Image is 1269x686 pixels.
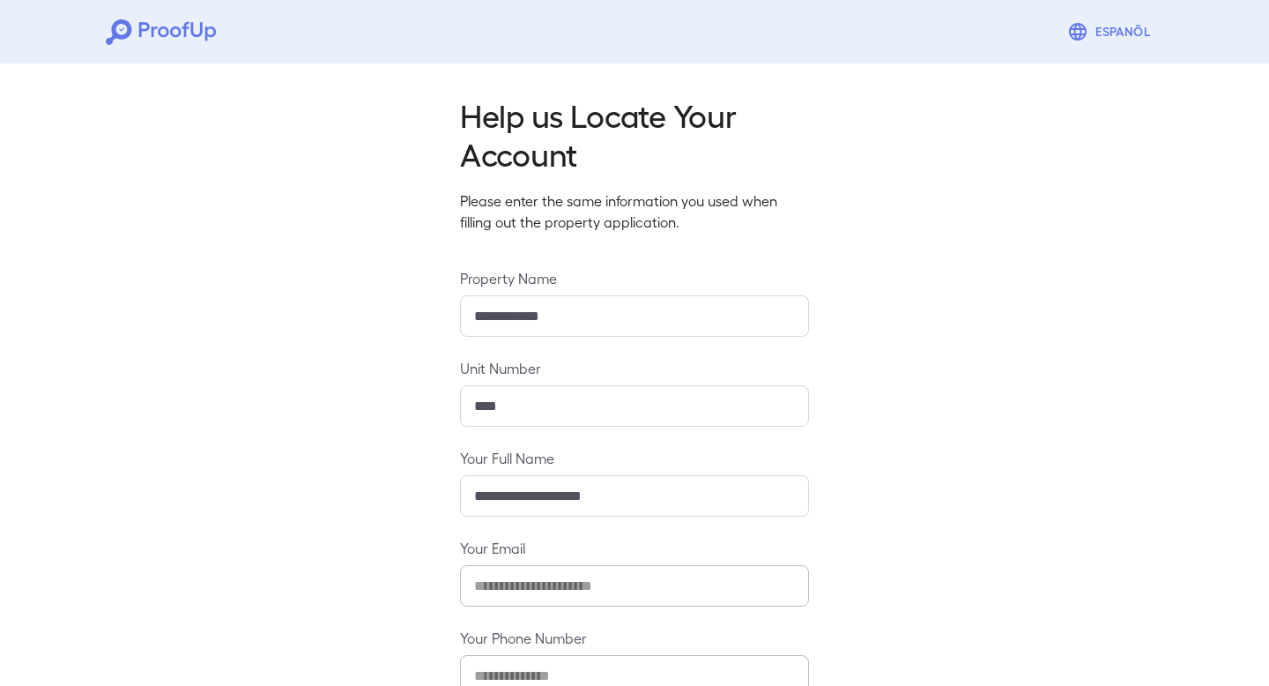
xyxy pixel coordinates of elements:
[460,190,809,233] p: Please enter the same information you used when filling out the property application.
[1060,14,1163,49] button: Espanõl
[460,538,809,558] label: Your Email
[460,95,809,173] h2: Help us Locate Your Account
[460,358,809,378] label: Unit Number
[460,448,809,468] label: Your Full Name
[460,268,809,288] label: Property Name
[460,628,809,648] label: Your Phone Number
